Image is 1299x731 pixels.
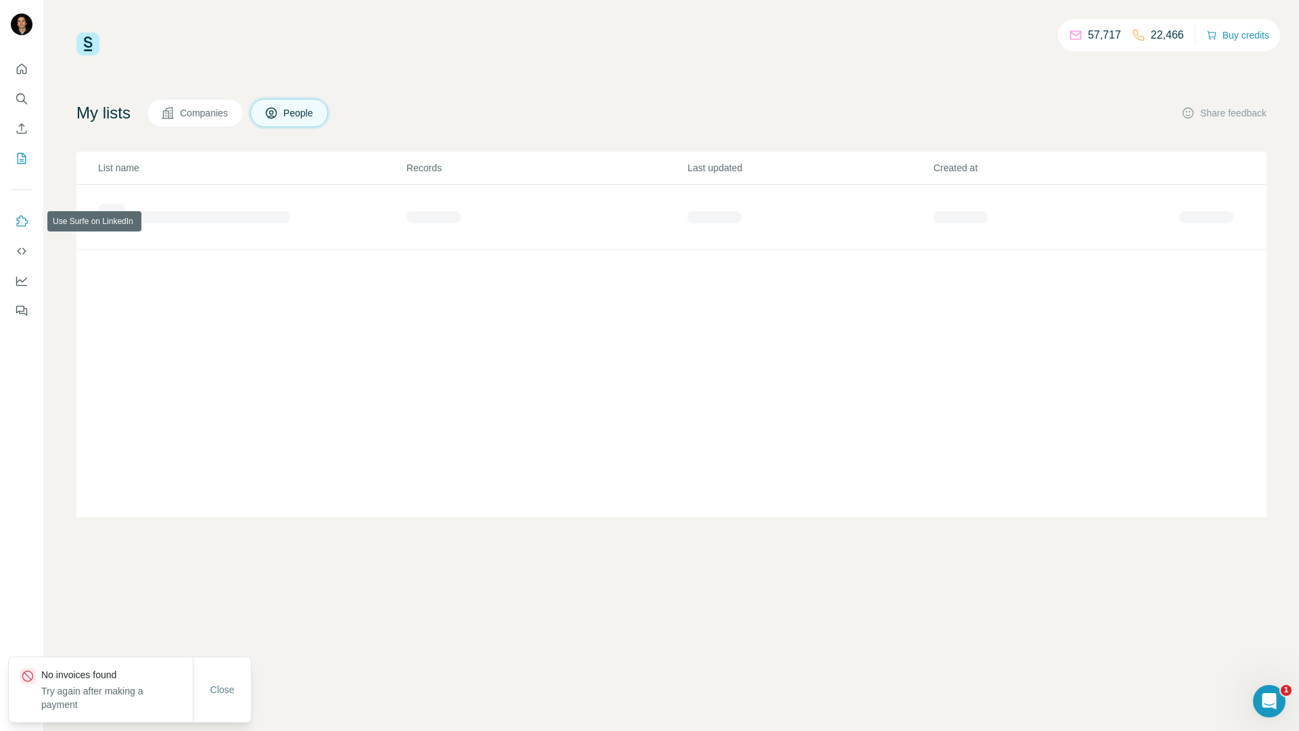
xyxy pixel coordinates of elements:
p: 57,717 [1088,27,1121,43]
button: My lists [11,146,32,171]
span: Close [210,683,235,696]
span: People [283,106,315,120]
button: Close [201,678,244,702]
button: Enrich CSV [11,116,32,141]
img: Avatar [11,14,32,35]
p: Try again after making a payment [41,684,193,711]
iframe: Intercom live chat [1253,685,1285,717]
button: Share feedback [1181,106,1267,120]
button: Buy credits [1206,26,1269,45]
img: Surfe Logo [76,32,99,56]
button: Dashboard [11,269,32,293]
h4: My lists [76,102,131,124]
span: 1 [1281,685,1292,696]
button: Use Surfe on LinkedIn [11,209,32,234]
p: Records [407,161,686,175]
p: Created at [934,161,1178,175]
p: Last updated [687,161,932,175]
p: List name [98,161,405,175]
button: Search [11,87,32,111]
span: Companies [180,106,229,120]
button: Use Surfe API [11,239,32,263]
button: Quick start [11,57,32,81]
p: No invoices found [41,668,193,682]
button: Feedback [11,298,32,323]
p: 22,466 [1151,27,1184,43]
